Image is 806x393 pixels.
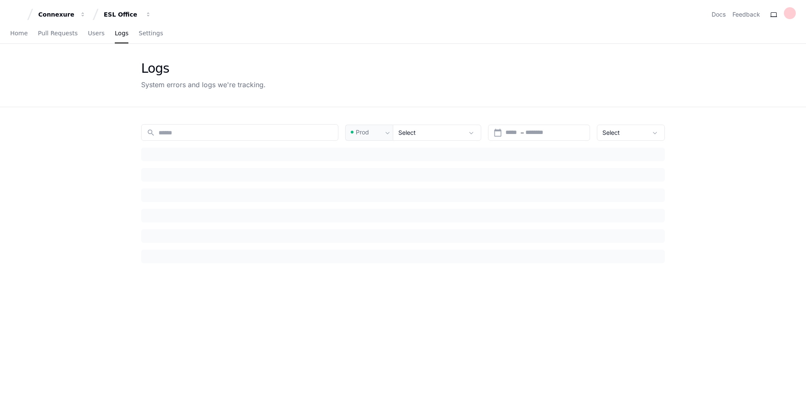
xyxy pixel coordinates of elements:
[147,128,155,137] mat-icon: search
[115,24,128,43] a: Logs
[139,31,163,36] span: Settings
[141,61,266,76] div: Logs
[398,129,416,136] span: Select
[712,10,726,19] a: Docs
[602,129,620,136] span: Select
[10,24,28,43] a: Home
[521,128,524,137] span: –
[100,7,155,22] button: ESL Office
[38,10,75,19] div: Connexure
[104,10,140,19] div: ESL Office
[88,31,105,36] span: Users
[38,31,77,36] span: Pull Requests
[494,128,502,137] mat-icon: calendar_today
[10,31,28,36] span: Home
[732,10,760,19] button: Feedback
[35,7,89,22] button: Connexure
[88,24,105,43] a: Users
[494,128,502,137] button: Open calendar
[141,80,266,90] div: System errors and logs we're tracking.
[139,24,163,43] a: Settings
[38,24,77,43] a: Pull Requests
[356,128,369,137] span: Prod
[115,31,128,36] span: Logs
